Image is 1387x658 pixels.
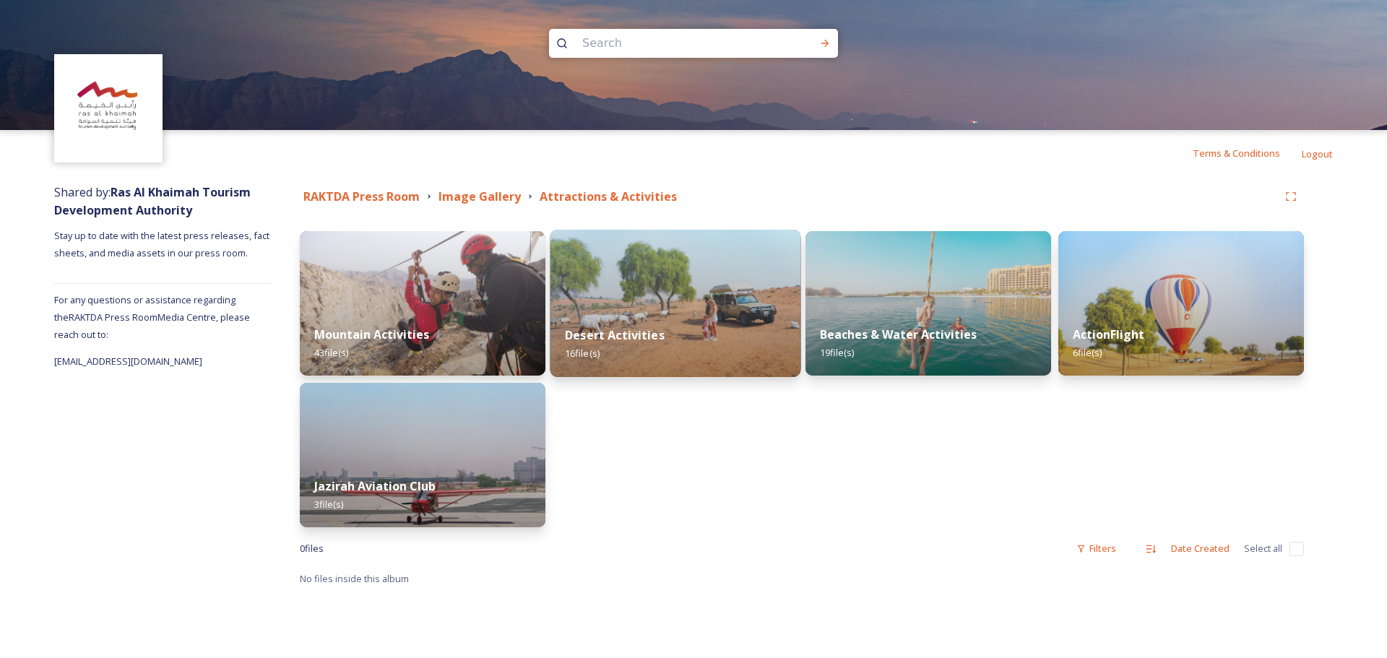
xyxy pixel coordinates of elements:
span: 16 file(s) [565,347,600,360]
input: Search [575,27,773,59]
span: 19 file(s) [820,346,854,359]
strong: Jazirah Aviation Club [314,478,436,494]
span: 0 file s [300,542,324,555]
span: No files inside this album [300,572,409,585]
a: Terms & Conditions [1193,144,1302,162]
strong: Attractions & Activities [540,189,677,204]
img: 6b2c4cc9-34ae-45d0-992d-9f5eeab804f7.jpg [300,231,545,376]
span: Stay up to date with the latest press releases, fact sheets, and media assets in our press room. [54,229,272,259]
span: Logout [1302,147,1333,160]
strong: Ras Al Khaimah Tourism Development Authority [54,184,251,218]
strong: Desert Activities [565,327,665,343]
span: 3 file(s) [314,498,343,511]
span: Terms & Conditions [1193,147,1280,160]
div: Filters [1069,534,1123,563]
strong: Mountain Activities [314,326,429,342]
strong: ActionFlight [1073,326,1144,342]
strong: Beaches & Water Activities [820,326,977,342]
span: [EMAIL_ADDRESS][DOMAIN_NAME] [54,355,202,368]
img: 60d4f6c1-2867-46ef-95ec-9cc73c151bde.jpg [300,383,545,527]
div: Date Created [1164,534,1237,563]
span: 43 file(s) [314,346,348,359]
img: af447912-c027-4d5b-93a6-bb01121715f7.jpg [1058,231,1304,376]
span: 6 file(s) [1073,346,1102,359]
img: dc339aa7-6091-408e-a667-f6bd0e4f8585.jpg [550,230,801,377]
span: Shared by: [54,184,251,218]
img: Logo_RAKTDA_RGB-01.png [56,56,161,161]
span: For any questions or assistance regarding the RAKTDA Press Room Media Centre, please reach out to: [54,293,250,341]
strong: Image Gallery [438,189,521,204]
span: Select all [1244,542,1282,555]
strong: RAKTDA Press Room [303,189,420,204]
img: 09aba9f7-0748-4e8a-aa9b-52222beda88b.jpg [805,231,1051,376]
